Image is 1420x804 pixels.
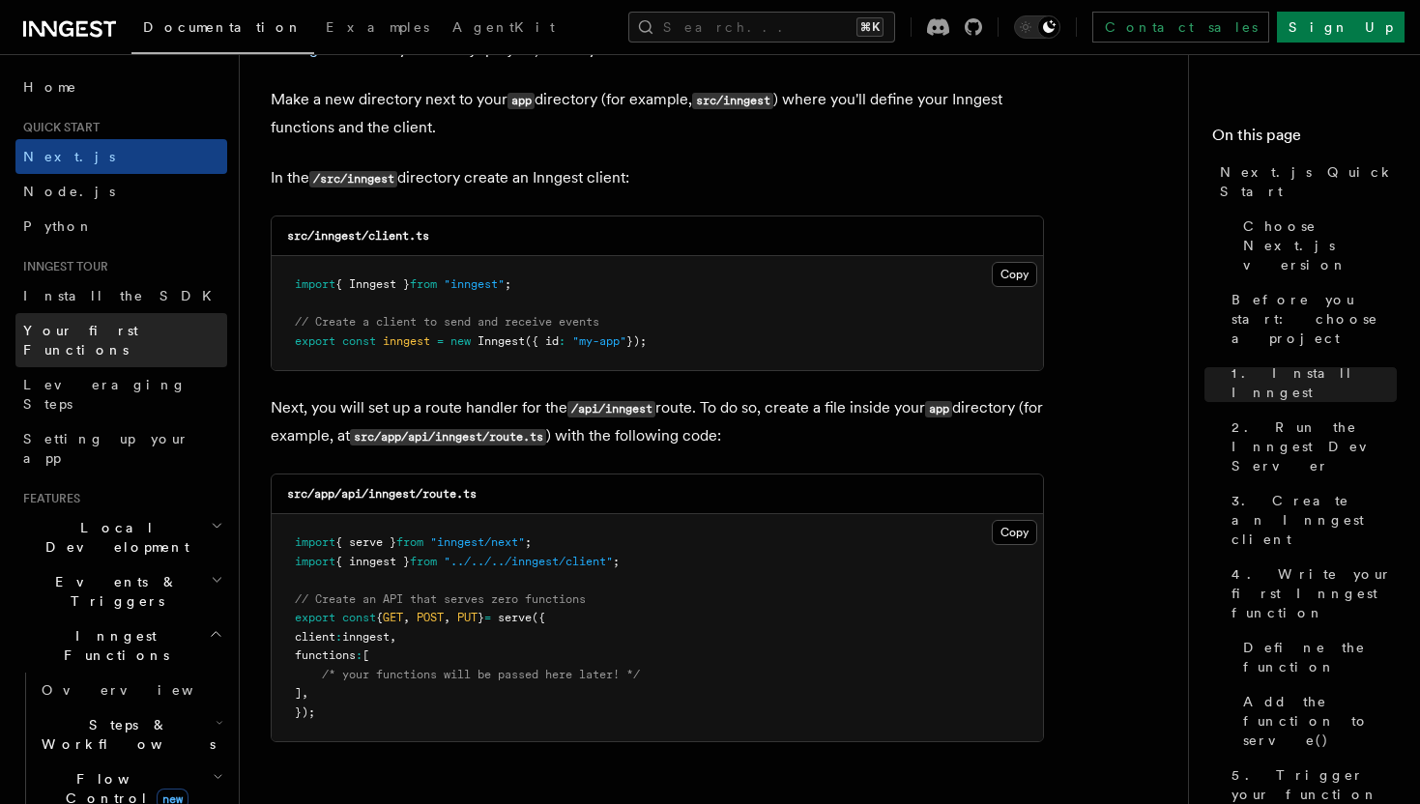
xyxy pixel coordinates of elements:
span: Add the function to serve() [1243,692,1397,750]
a: 4. Write your first Inngest function [1224,557,1397,630]
span: // Create a client to send and receive events [295,315,599,329]
a: Your first Functions [15,313,227,367]
span: ] [295,686,302,700]
span: Features [15,491,80,506]
a: 1. Install Inngest [1224,356,1397,410]
a: Next.js [15,139,227,174]
span: = [484,611,491,624]
span: const [342,334,376,348]
span: PUT [457,611,478,624]
a: Documentation [131,6,314,54]
p: Make a new directory next to your directory (for example, ) where you'll define your Inngest func... [271,86,1044,141]
span: import [295,535,335,549]
span: Choose Next.js version [1243,216,1397,274]
span: import [295,555,335,568]
span: POST [417,611,444,624]
span: ({ id [525,334,559,348]
span: Quick start [15,120,100,135]
span: ; [525,535,532,549]
span: export [295,334,335,348]
span: functions [295,648,356,662]
code: /src/inngest [309,171,397,187]
span: serve [498,611,532,624]
span: , [403,611,410,624]
span: }); [626,334,647,348]
button: Local Development [15,510,227,564]
span: const [342,611,376,624]
span: Python [23,218,94,234]
span: = [437,334,444,348]
a: Sign Up [1277,12,1405,43]
a: 3. Create an Inngest client [1224,483,1397,557]
span: 1. Install Inngest [1232,363,1397,402]
a: Home [15,70,227,104]
a: Next.js Quick Start [1212,155,1397,209]
span: from [410,555,437,568]
span: inngest [342,630,390,644]
span: , [302,686,308,700]
span: Before you start: choose a project [1232,290,1397,348]
span: [ [362,648,369,662]
span: Home [23,77,77,97]
span: ({ [532,611,545,624]
p: Next, you will set up a route handler for the route. To do so, create a file inside your director... [271,394,1044,450]
span: }); [295,705,315,719]
span: Inngest tour [15,259,108,274]
span: Events & Triggers [15,572,211,611]
span: } [478,611,484,624]
code: /api/inngest [567,401,655,417]
button: Steps & Workflows [34,707,227,761]
span: "inngest/next" [430,535,525,549]
span: Inngest Functions [15,626,209,665]
span: ; [505,277,511,291]
button: Copy [992,262,1037,287]
a: AgentKit [441,6,566,52]
span: 4. Write your first Inngest function [1232,564,1397,622]
span: from [410,277,437,291]
p: In the directory create an Inngest client: [271,164,1044,192]
button: Copy [992,520,1037,545]
span: AgentKit [452,19,555,35]
span: 2. Run the Inngest Dev Server [1232,417,1397,475]
span: { Inngest } [335,277,410,291]
span: Local Development [15,518,211,557]
span: , [444,611,450,624]
span: Setting up your app [23,431,189,466]
span: from [396,535,423,549]
span: Define the function [1243,638,1397,676]
span: Overview [42,682,241,698]
span: GET [383,611,403,624]
span: new [450,334,471,348]
span: { inngest } [335,555,410,568]
span: Examples [326,19,429,35]
span: Install the SDK [23,288,223,303]
span: Leveraging Steps [23,377,187,412]
button: Events & Triggers [15,564,227,618]
span: export [295,611,335,624]
button: Inngest Functions [15,618,227,673]
button: Search...⌘K [628,12,895,43]
a: Define the function [1235,630,1397,684]
span: "../../../inngest/client" [444,555,613,568]
span: Next.js [23,149,115,164]
a: Python [15,209,227,244]
span: import [295,277,335,291]
h4: On this page [1212,124,1397,155]
span: Documentation [143,19,303,35]
span: : [356,648,362,662]
span: 3. Create an Inngest client [1232,491,1397,549]
code: src/inngest [692,93,773,109]
span: // Create an API that serves zero functions [295,592,586,606]
span: Steps & Workflows [34,715,216,754]
a: Node.js [15,174,227,209]
span: , [390,630,396,644]
span: inngest [383,334,430,348]
code: app [507,93,535,109]
span: Your first Functions [23,323,138,358]
span: "inngest" [444,277,505,291]
span: ; [613,555,620,568]
span: /* your functions will be passed here later! */ [322,668,640,681]
code: src/inngest/client.ts [287,229,429,243]
code: src/app/api/inngest/route.ts [350,429,546,445]
span: "my-app" [572,334,626,348]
